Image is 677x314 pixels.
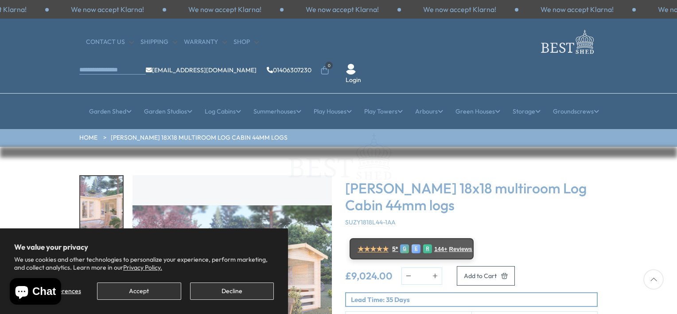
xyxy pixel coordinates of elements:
[190,283,274,300] button: Decline
[14,243,274,251] h2: We value your privacy
[14,255,274,271] p: We use cookies and other technologies to personalize your experience, perform marketing, and coll...
[123,263,162,271] a: Privacy Policy.
[7,278,64,307] inbox-online-store-chat: Shopify online store chat
[97,283,181,300] button: Accept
